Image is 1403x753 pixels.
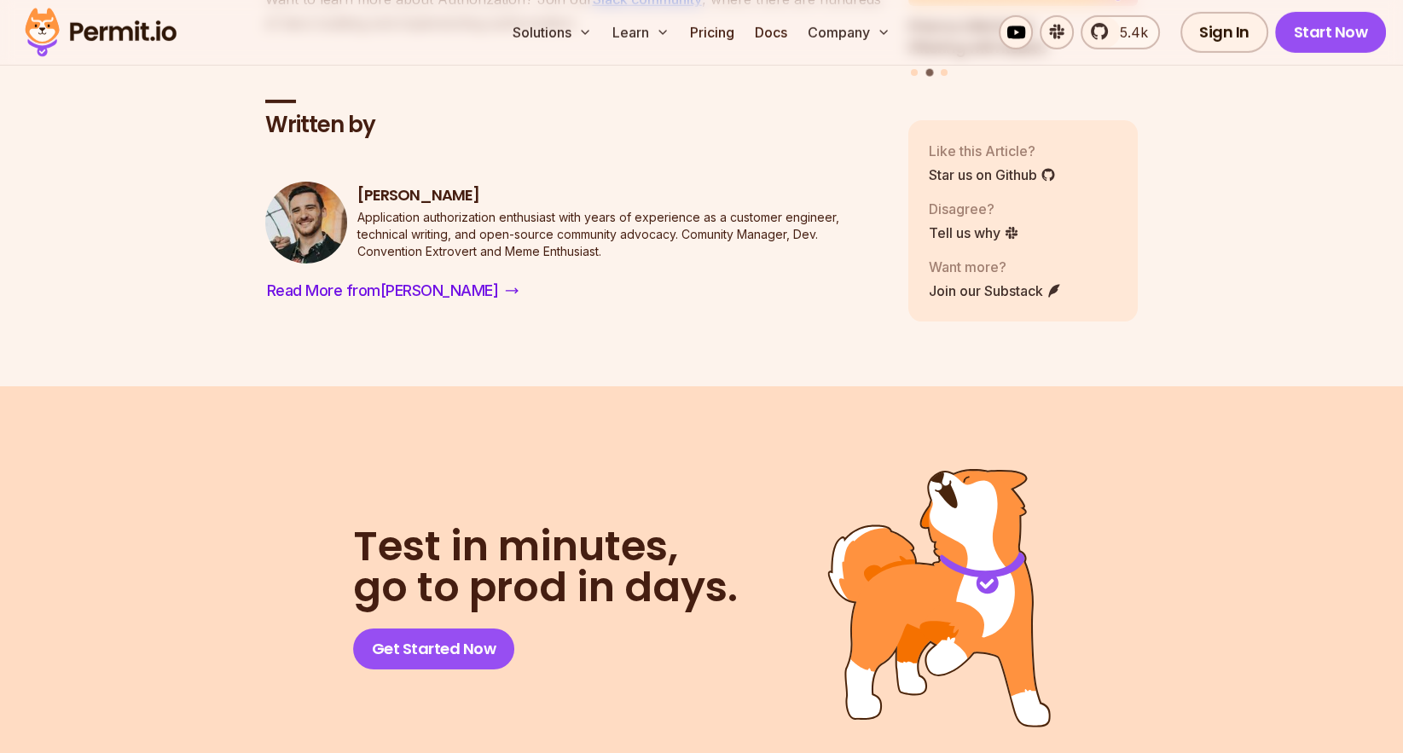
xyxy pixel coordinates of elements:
[1110,22,1148,43] span: 5.4k
[929,199,1019,219] p: Disagree?
[17,3,184,61] img: Permit logo
[606,15,676,49] button: Learn
[925,69,933,77] button: Go to slide 2
[929,257,1062,277] p: Want more?
[683,15,741,49] a: Pricing
[357,209,881,260] p: Application authorization enthusiast with years of experience as a customer engineer, technical w...
[357,185,881,206] h3: [PERSON_NAME]
[929,141,1056,161] p: Like this Article?
[929,281,1062,301] a: Join our Substack
[748,15,794,49] a: Docs
[801,15,897,49] button: Company
[941,70,948,77] button: Go to slide 3
[929,165,1056,185] a: Star us on Github
[506,15,599,49] button: Solutions
[1275,12,1387,53] a: Start Now
[265,277,521,304] a: Read More from[PERSON_NAME]
[929,223,1019,243] a: Tell us why
[353,526,738,608] h2: go to prod in days.
[265,182,347,264] img: Daniel Bass
[353,526,738,567] span: Test in minutes,
[911,70,918,77] button: Go to slide 1
[265,110,881,141] h2: Written by
[267,279,499,303] span: Read More from [PERSON_NAME]
[1180,12,1268,53] a: Sign In
[1081,15,1160,49] a: 5.4k
[353,628,515,669] a: Get Started Now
